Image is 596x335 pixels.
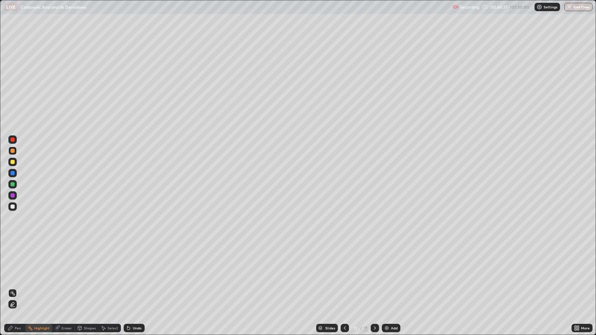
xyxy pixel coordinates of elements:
p: LIVE [6,4,16,10]
div: Slides [325,326,335,330]
div: Eraser [61,326,72,330]
img: end-class-cross [567,4,572,10]
p: Recording [460,5,479,10]
div: Undo [133,326,141,330]
img: add-slide-button [384,325,390,331]
div: / [360,326,362,330]
div: Select [108,326,118,330]
button: End Class [564,3,593,11]
div: 11 [364,325,368,331]
div: More [581,326,590,330]
div: Pen [15,326,21,330]
img: class-settings-icons [537,4,542,10]
p: Settings [544,5,557,9]
div: Shapes [84,326,96,330]
p: Carboxylic Acid and its Derivatives [21,4,86,10]
img: recording.375f2c34.svg [453,4,458,10]
div: 11 [352,326,359,330]
div: Highlight [34,326,50,330]
div: Add [391,326,398,330]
